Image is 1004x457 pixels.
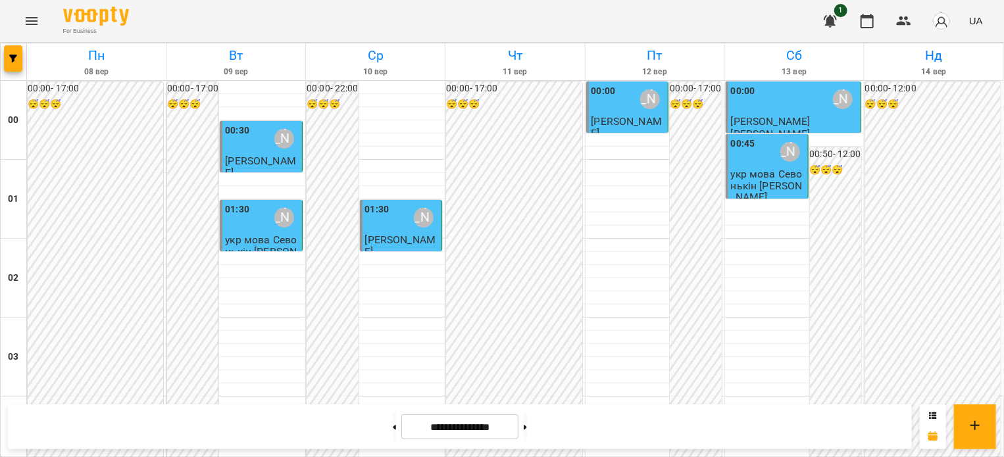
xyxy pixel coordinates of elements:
[833,89,853,109] div: Литвин Галина
[866,66,1001,78] h6: 14 вер
[29,45,164,66] h6: Пн
[274,208,294,228] div: Литвин Галина
[588,66,722,78] h6: 12 вер
[29,66,164,78] h6: 08 вер
[731,128,811,139] p: [PERSON_NAME]
[810,163,861,178] h6: 😴😴😴
[670,82,721,96] h6: 00:00 - 17:00
[731,168,803,203] span: укр мова Севонькін [PERSON_NAME]
[932,12,951,30] img: avatar_s.png
[446,82,582,96] h6: 00:00 - 17:00
[307,82,358,96] h6: 00:00 - 22:00
[414,208,434,228] div: Литвин Галина
[727,66,862,78] h6: 13 вер
[731,115,811,128] span: [PERSON_NAME]
[865,82,1001,96] h6: 00:00 - 12:00
[8,192,18,206] h6: 01
[727,45,862,66] h6: Сб
[16,5,47,37] button: Menu
[640,89,660,109] div: Литвин Галина
[365,233,436,257] span: [PERSON_NAME]
[167,82,218,96] h6: 00:00 - 17:00
[780,142,800,162] div: Литвин Галина
[308,66,443,78] h6: 10 вер
[8,113,18,128] h6: 00
[591,115,663,139] span: [PERSON_NAME]
[964,9,988,33] button: UA
[834,4,847,17] span: 1
[731,137,755,151] label: 00:45
[866,45,1001,66] h6: Нд
[63,7,129,26] img: Voopty Logo
[810,147,861,162] h6: 00:50 - 12:00
[447,66,582,78] h6: 11 вер
[225,203,249,217] label: 01:30
[168,66,303,78] h6: 09 вер
[591,84,616,99] label: 00:00
[969,14,983,28] span: UA
[225,124,249,138] label: 00:30
[28,82,163,96] h6: 00:00 - 17:00
[225,233,297,269] span: укр мова Севонькін [PERSON_NAME]
[274,129,294,149] div: Литвин Галина
[731,84,755,99] label: 00:00
[670,97,721,112] h6: 😴😴😴
[63,27,129,36] span: For Business
[307,97,358,112] h6: 😴😴😴
[308,45,443,66] h6: Ср
[8,271,18,285] h6: 02
[8,350,18,364] h6: 03
[446,97,582,112] h6: 😴😴😴
[168,45,303,66] h6: Вт
[865,97,1001,112] h6: 😴😴😴
[167,97,218,112] h6: 😴😴😴
[225,155,296,178] span: [PERSON_NAME]
[588,45,722,66] h6: Пт
[447,45,582,66] h6: Чт
[28,97,163,112] h6: 😴😴😴
[365,203,389,217] label: 01:30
